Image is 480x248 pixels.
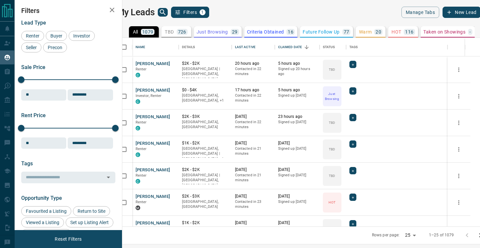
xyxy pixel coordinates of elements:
span: Precon [45,45,65,50]
div: Details [182,38,195,56]
span: + [352,61,354,68]
span: Rent Price [21,112,46,119]
span: + [352,114,354,121]
span: Renter [136,67,147,71]
p: Signed up [DATE] [278,93,316,98]
p: Taken on Showings [423,30,465,34]
span: Opportunity Type [21,195,62,201]
p: Contacted in 22 minutes [235,120,271,130]
p: TBD [165,30,174,34]
p: TBD [329,147,335,152]
p: Contacted in 23 minutes [235,199,271,209]
div: Buyer [46,31,67,41]
p: 1–25 of 1079 [429,232,454,238]
span: Renter [136,120,147,124]
div: Tags [349,38,358,56]
button: Manage Tabs [401,7,439,18]
button: more [454,171,464,181]
p: 726 [178,30,186,34]
div: condos.ca [136,126,140,130]
span: Set up Listing Alert [68,220,111,225]
p: Toronto [182,146,228,162]
span: + [352,88,354,94]
div: Last Active [232,38,275,56]
button: Open [104,173,113,182]
p: [DATE] [235,167,271,173]
p: [DATE] [235,194,271,199]
p: $2K - $3K [182,114,228,120]
div: Precon [43,42,67,52]
p: Signed up [DATE] [278,146,316,151]
div: Tags [346,38,448,56]
h1: My Leads [117,7,155,18]
div: Favourited a Listing [21,206,71,216]
p: TBD [329,67,335,72]
button: more [454,118,464,128]
span: Renter [136,200,147,204]
p: Contacted in 22 minutes [235,93,271,103]
p: $2K - $3K [182,194,228,199]
button: search button [158,8,168,17]
p: Toronto [182,93,228,103]
p: - [469,30,471,34]
p: 77 [344,30,349,34]
p: Criteria Obtained [247,30,284,34]
button: more [454,65,464,75]
button: [PERSON_NAME] [136,220,170,226]
div: Details [179,38,232,56]
button: [PERSON_NAME] [136,194,170,200]
p: [GEOGRAPHIC_DATA] | [GEOGRAPHIC_DATA], [GEOGRAPHIC_DATA] [182,173,228,188]
div: Status [320,38,346,56]
div: Renter [21,31,44,41]
p: 5 hours ago [278,61,316,66]
button: more [454,224,464,234]
p: [DATE] [235,140,271,146]
p: $1K - $2K [182,140,228,146]
p: Contacted in 22 minutes [235,66,271,77]
p: 23 hours ago [278,114,316,120]
span: + [352,194,354,201]
p: 116 [405,30,413,34]
p: Toronto [182,226,228,241]
button: Reset Filters [50,233,86,245]
span: Buyer [48,33,65,39]
p: TBD [329,120,335,125]
p: [GEOGRAPHIC_DATA], [GEOGRAPHIC_DATA] [182,199,228,209]
button: [PERSON_NAME] [136,61,170,67]
p: Warm [359,30,372,34]
p: [DATE] [235,114,271,120]
p: 1079 [142,30,153,34]
p: Rows per page: [372,232,400,238]
span: Sale Price [21,64,45,70]
p: Contacted [DATE] [235,226,271,231]
span: Return to Site [75,208,108,214]
button: Filters1 [171,7,209,18]
span: Seller [24,45,39,50]
div: Return to Site [73,206,110,216]
p: HOT [329,200,335,205]
div: 25 [402,230,418,240]
p: [DATE] [278,140,316,146]
p: [DATE] [278,167,316,173]
div: + [349,194,356,201]
button: [PERSON_NAME] [136,114,170,120]
p: Signed up 20 hours ago [278,66,316,77]
span: Investor, Renter [136,94,162,98]
div: Seller [21,42,41,52]
span: Renter [136,147,147,151]
p: [DATE] [278,220,316,226]
p: $2K - $2K [182,61,228,66]
div: Claimed Date [278,38,302,56]
p: 17 hours ago [235,87,271,93]
p: Signed up [DATE] [278,199,316,205]
p: $2K - $2K [182,167,228,173]
span: Viewed a Listing [24,220,62,225]
div: Last Active [235,38,256,56]
p: TBD [329,173,335,178]
p: 20 [376,30,381,34]
div: condos.ca [136,73,140,77]
p: 16 [288,30,293,34]
div: + [349,87,356,95]
div: + [349,61,356,68]
button: Sort [302,42,311,52]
